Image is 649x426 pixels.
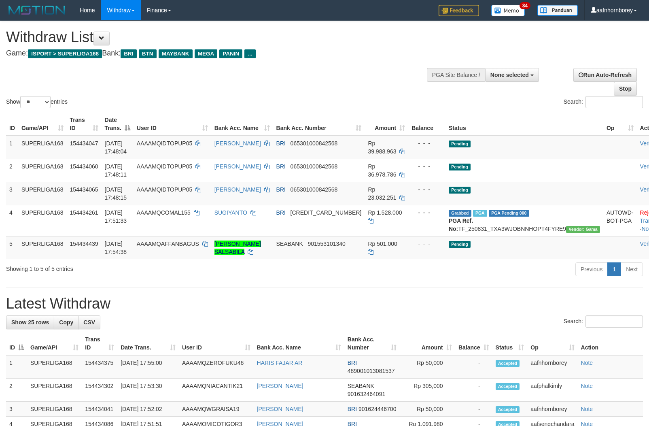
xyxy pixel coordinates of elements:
a: Run Auto-Refresh [573,68,637,82]
th: ID: activate to sort column descending [6,332,27,355]
span: Copy 901553101340 to clipboard [308,241,345,247]
span: Rp 39.988.963 [368,140,396,155]
span: [DATE] 17:48:15 [105,186,127,201]
td: SUPERLIGA168 [18,136,67,159]
td: 5 [6,236,18,259]
a: [PERSON_NAME] [214,163,261,170]
td: [DATE] 17:53:30 [117,379,179,402]
th: Amount: activate to sort column ascending [400,332,455,355]
span: Copy 489001013081537 to clipboard [348,368,395,374]
h1: Latest Withdraw [6,296,643,312]
span: BRI [348,360,357,366]
th: Bank Acc. Name: activate to sort column ascending [254,332,344,355]
span: Show 25 rows [11,319,49,326]
span: PGA Pending [489,210,529,217]
label: Search: [564,315,643,328]
td: [DATE] 17:55:00 [117,355,179,379]
span: Copy 065301000842568 to clipboard [291,140,338,147]
div: - - - [411,240,442,248]
span: [DATE] 17:48:04 [105,140,127,155]
span: Copy 065301000842568 to clipboard [291,163,338,170]
span: Accepted [496,383,520,390]
td: aafphalkimly [527,379,577,402]
div: - - - [411,209,442,217]
td: - [455,355,492,379]
a: Next [621,262,643,276]
td: 154434375 [82,355,117,379]
a: [PERSON_NAME] [214,186,261,193]
img: panduan.png [537,5,578,16]
div: Showing 1 to 5 of 5 entries [6,262,264,273]
a: [PERSON_NAME] SALSABILA [214,241,261,255]
h4: Game: Bank: [6,49,424,58]
img: MOTION_logo.png [6,4,68,16]
span: Marked by aafsengchandara [473,210,487,217]
a: Note [581,406,593,412]
span: Rp 36.978.786 [368,163,396,178]
th: Date Trans.: activate to sort column ascending [117,332,179,355]
span: [DATE] 17:51:33 [105,209,127,224]
td: Rp 50,000 [400,402,455,417]
td: [DATE] 17:52:02 [117,402,179,417]
div: PGA Site Balance / [427,68,485,82]
a: SUGIYANTO [214,209,247,216]
td: SUPERLIGA168 [18,182,67,205]
a: Note [581,383,593,389]
span: BRI [348,406,357,412]
th: User ID: activate to sort column ascending [134,113,211,136]
span: AAAAMQIDTOPUP05 [137,186,192,193]
td: 3 [6,402,27,417]
th: Game/API: activate to sort column ascending [18,113,67,136]
span: MEGA [195,49,218,58]
td: SUPERLIGA168 [27,355,82,379]
span: Pending [449,141,471,147]
a: Note [581,360,593,366]
span: AAAAMQIDTOPUP05 [137,140,192,147]
img: Feedback.jpg [439,5,479,16]
label: Show entries [6,96,68,108]
th: Game/API: activate to sort column ascending [27,332,82,355]
span: Copy 065301000842568 to clipboard [291,186,338,193]
span: Grabbed [449,210,471,217]
th: User ID: activate to sort column ascending [179,332,254,355]
b: PGA Ref. No: [449,217,473,232]
span: SEABANK [348,383,374,389]
input: Search: [585,315,643,328]
th: Amount: activate to sort column ascending [365,113,408,136]
th: Status: activate to sort column ascending [492,332,528,355]
td: - [455,379,492,402]
td: SUPERLIGA168 [18,159,67,182]
span: Accepted [496,360,520,367]
span: 154434060 [70,163,98,170]
td: AAAAMQNIACANTIK21 [179,379,254,402]
a: CSV [78,315,100,329]
a: Show 25 rows [6,315,54,329]
span: PANIN [219,49,242,58]
td: SUPERLIGA168 [18,236,67,259]
a: Stop [614,82,637,96]
span: Accepted [496,406,520,413]
a: [PERSON_NAME] [214,140,261,147]
th: Bank Acc. Number: activate to sort column ascending [344,332,400,355]
span: Rp 23.032.251 [368,186,396,201]
td: 2 [6,159,18,182]
span: AAAAMQIDTOPUP05 [137,163,192,170]
a: Copy [54,315,78,329]
span: SEABANK [276,241,303,247]
td: 3 [6,182,18,205]
a: HARIS FAJAR AR [257,360,303,366]
span: Copy 901624446700 to clipboard [358,406,396,412]
span: None selected [490,72,529,78]
span: BRI [276,209,286,216]
td: Rp 50,000 [400,355,455,379]
span: 34 [520,2,530,9]
a: [PERSON_NAME] [257,406,303,412]
span: Pending [449,164,471,170]
span: ... [244,49,255,58]
td: 1 [6,355,27,379]
span: Copy 901632464091 to clipboard [348,391,385,397]
td: SUPERLIGA168 [18,205,67,236]
span: CSV [83,319,95,326]
a: [PERSON_NAME] [257,383,303,389]
td: 4 [6,205,18,236]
